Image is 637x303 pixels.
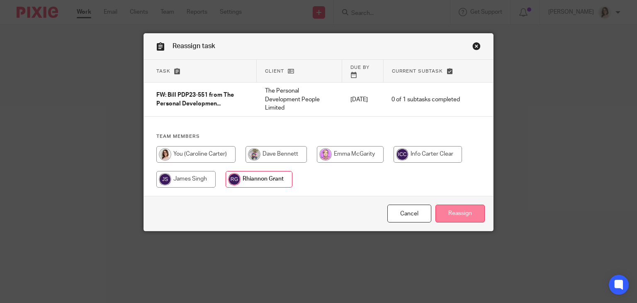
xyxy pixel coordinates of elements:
span: FW: Bill PDP23-551 from The Personal Developmen... [156,92,234,107]
p: The Personal Development People Limited [265,87,334,112]
span: Task [156,69,170,73]
span: Current subtask [392,69,443,73]
span: Due by [350,65,370,70]
span: Reassign task [173,43,215,49]
span: Client [265,69,284,73]
a: Close this dialog window [472,42,481,53]
input: Reassign [435,205,485,222]
h4: Team members [156,133,481,140]
td: 0 of 1 subtasks completed [383,83,468,117]
a: Close this dialog window [387,205,431,222]
p: [DATE] [350,95,375,104]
